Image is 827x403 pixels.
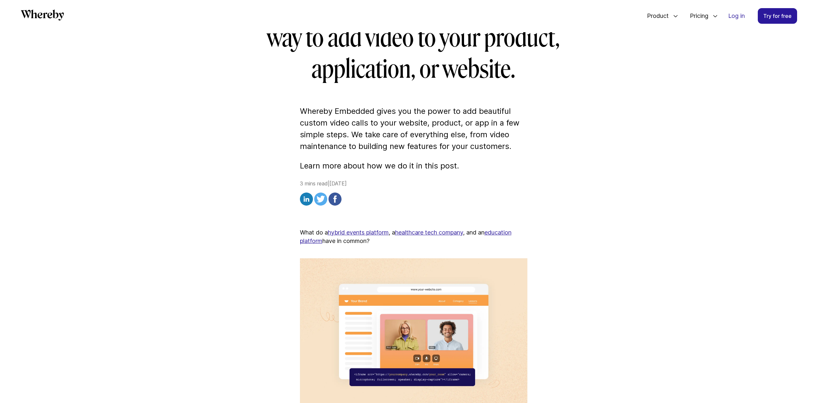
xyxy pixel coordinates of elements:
[21,9,64,20] svg: Whereby
[328,229,389,236] a: hybrid events platform
[314,193,327,206] img: twitter
[723,8,750,23] a: Log in
[21,9,64,23] a: Whereby
[329,193,342,206] img: facebook
[300,160,527,172] p: Learn more about how we do it in this post.
[640,5,670,27] span: Product
[395,229,463,236] a: healthcare tech company
[683,5,710,27] span: Pricing
[758,8,797,24] a: Try for free
[300,228,527,245] p: What do a , a , and an have in common?
[300,229,511,244] a: education platform
[300,193,313,206] img: linkedin
[300,180,527,208] div: 3 mins read | [DATE]
[300,105,527,152] p: Whereby Embedded gives you the power to add beautiful custom video calls to your website, product...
